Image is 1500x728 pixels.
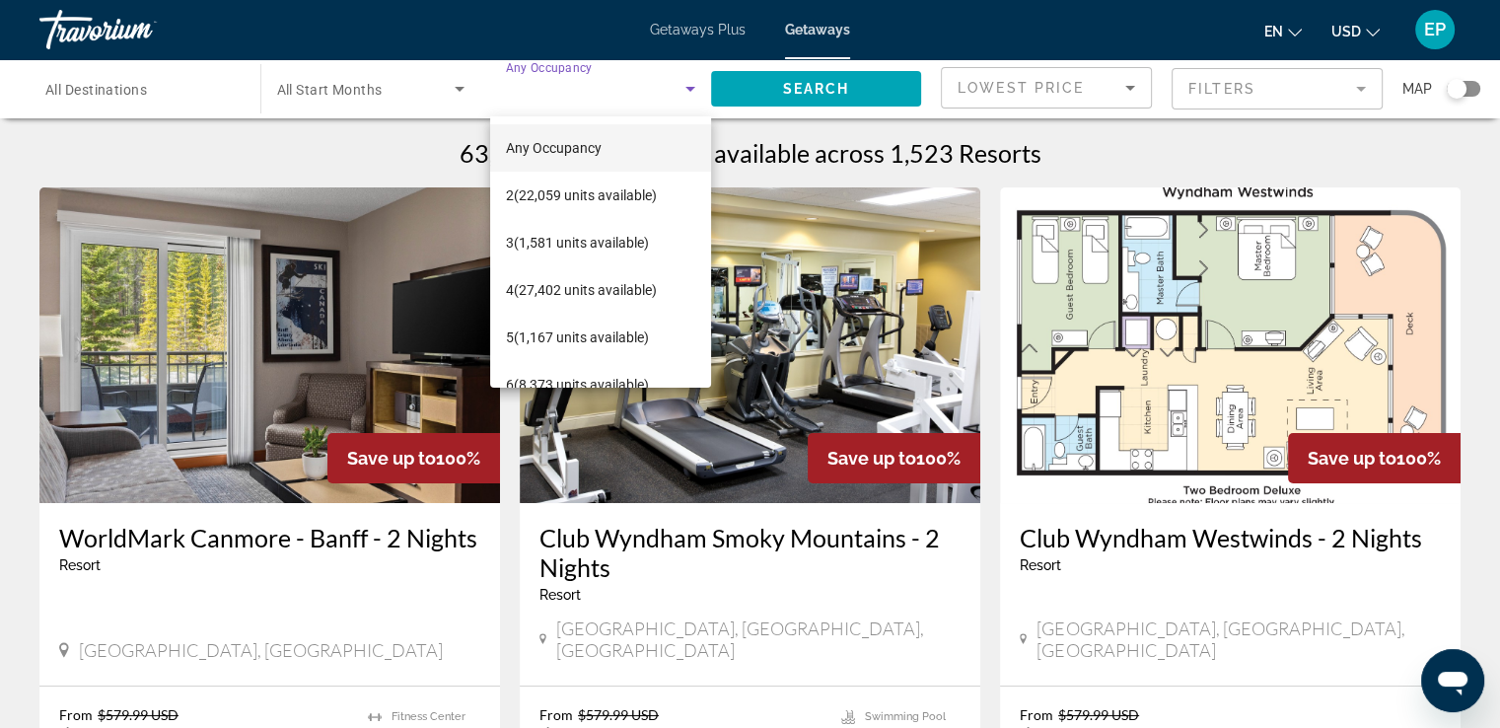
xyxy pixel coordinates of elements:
span: 5 (1,167 units available) [506,326,649,349]
iframe: Button to launch messaging window [1421,649,1484,712]
span: 4 (27,402 units available) [506,278,657,302]
span: 3 (1,581 units available) [506,231,649,255]
span: 6 (8,373 units available) [506,373,649,397]
span: 2 (22,059 units available) [506,183,657,207]
span: Any Occupancy [506,140,602,156]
